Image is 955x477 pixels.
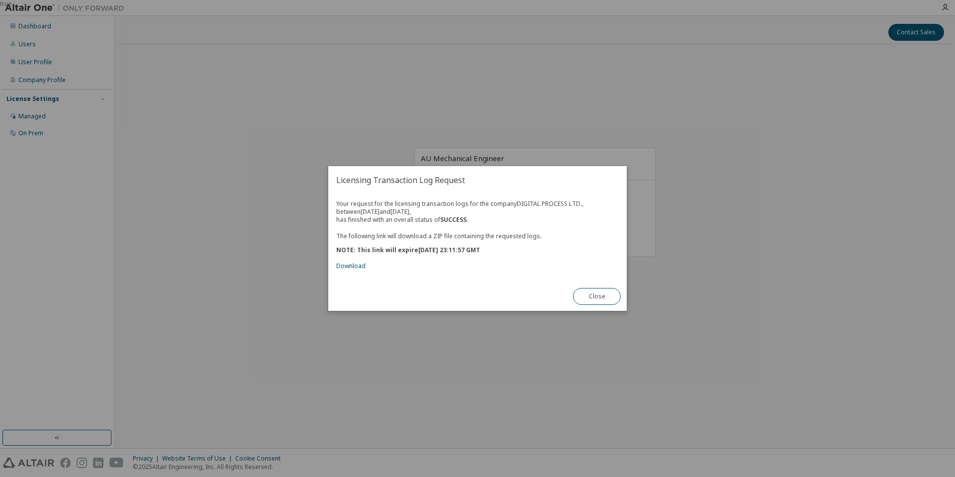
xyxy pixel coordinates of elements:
div: Your request for the licensing transaction logs for the company DIGITAL PROCESS LTD. , between [D... [336,200,619,270]
button: Close [573,288,621,305]
h2: Licensing Transaction Log Request [328,166,627,194]
b: SUCCESS [440,215,467,224]
p: The following link will download a ZIP file containing the requested logs. [336,232,619,240]
b: NOTE: This link will expire [DATE] 23:11:57 GMT [336,246,480,254]
a: Download [336,262,366,270]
